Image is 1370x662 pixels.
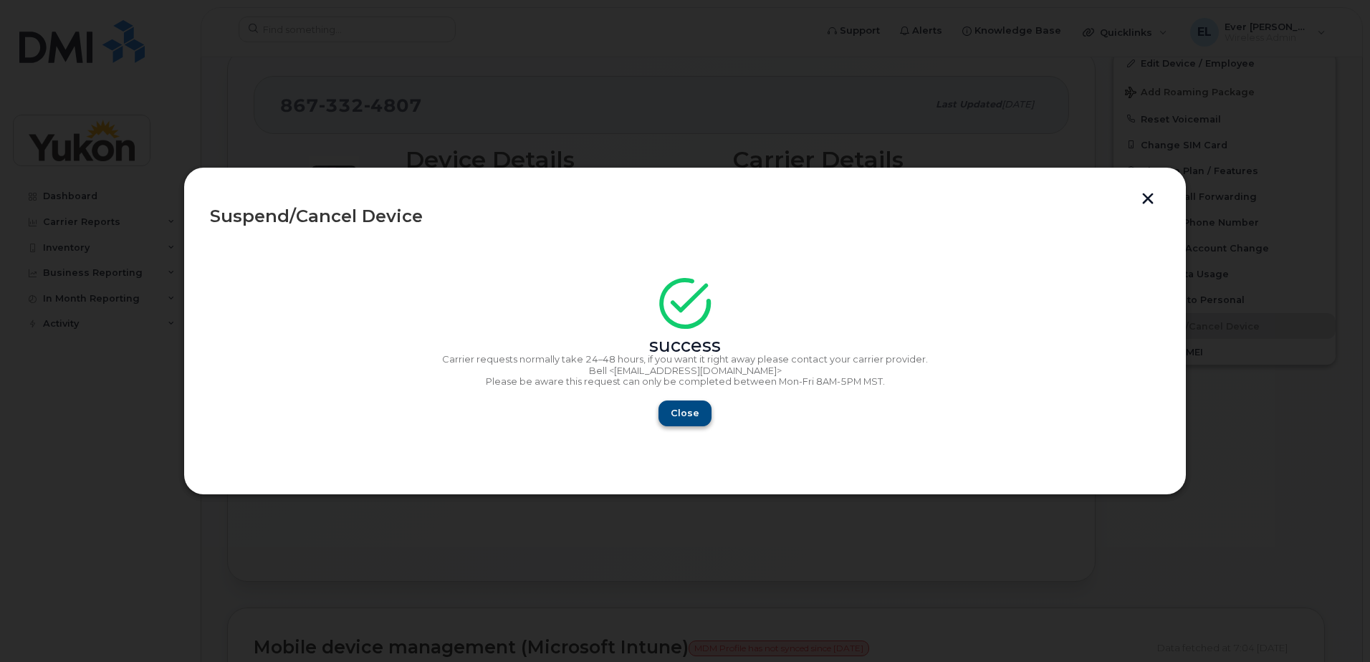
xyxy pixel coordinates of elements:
p: Please be aware this request can only be completed between Mon-Fri 8AM-5PM MST. [210,376,1160,388]
p: Carrier requests normally take 24–48 hours, if you want it right away please contact your carrier... [210,354,1160,365]
span: Close [671,406,699,420]
p: Bell <[EMAIL_ADDRESS][DOMAIN_NAME]> [210,365,1160,377]
button: Close [658,400,712,426]
div: success [210,340,1160,352]
div: Suspend/Cancel Device [210,208,1160,225]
